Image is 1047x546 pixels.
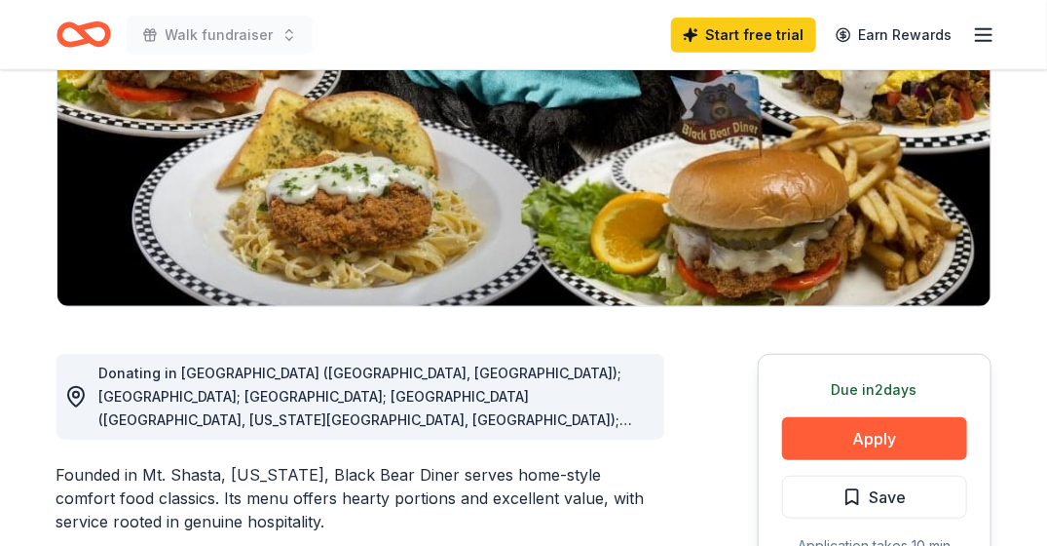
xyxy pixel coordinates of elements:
a: Start free trial [671,18,816,53]
div: Founded in Mt. Shasta, [US_STATE], Black Bear Diner serves home-style comfort food classics. Its ... [56,463,664,533]
button: Save [782,476,967,519]
a: Earn Rewards [824,18,964,53]
div: Due in 2 days [782,378,967,402]
span: Walk fundraiser [166,23,274,47]
button: Walk fundraiser [127,16,313,55]
a: Home [56,12,111,58]
button: Apply [782,417,967,460]
span: Save [870,485,907,510]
